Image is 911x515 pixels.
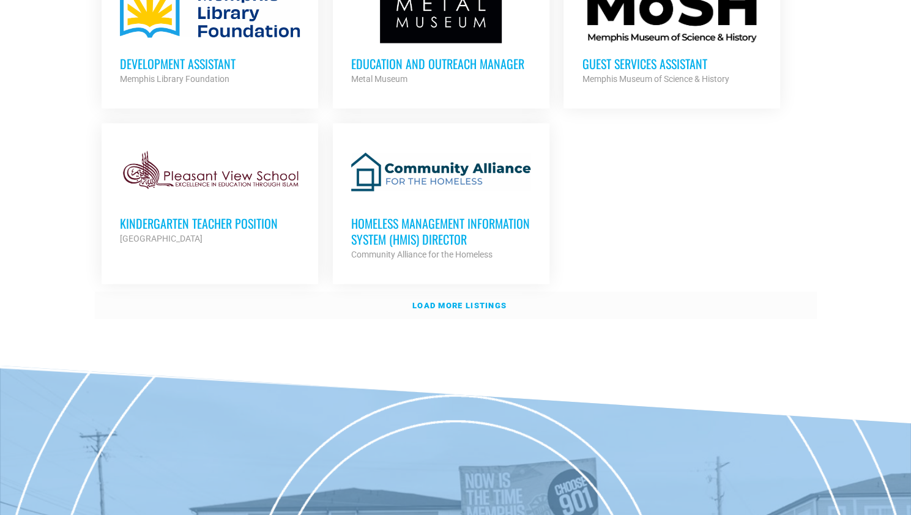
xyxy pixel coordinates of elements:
strong: [GEOGRAPHIC_DATA] [120,234,203,243]
strong: Metal Museum [351,74,407,84]
h3: Education and Outreach Manager [351,56,531,72]
strong: Load more listings [412,301,507,310]
a: Kindergarten Teacher Position [GEOGRAPHIC_DATA] [102,124,318,264]
a: Load more listings [95,292,817,320]
a: Homeless Management Information System (HMIS) Director Community Alliance for the Homeless [333,124,549,280]
h3: Kindergarten Teacher Position [120,215,300,231]
h3: Guest Services Assistant [582,56,762,72]
h3: Homeless Management Information System (HMIS) Director [351,215,531,247]
strong: Community Alliance for the Homeless [351,250,493,259]
strong: Memphis Library Foundation [120,74,229,84]
h3: Development Assistant [120,56,300,72]
strong: Memphis Museum of Science & History [582,74,729,84]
